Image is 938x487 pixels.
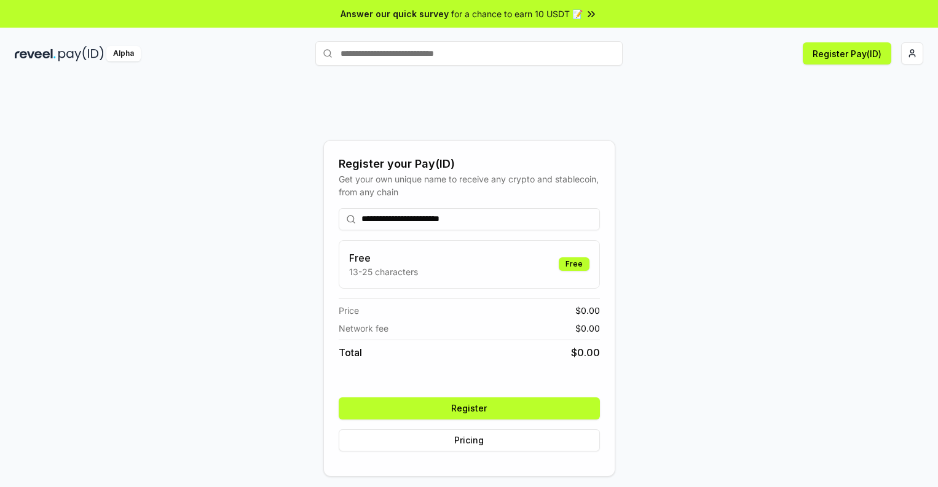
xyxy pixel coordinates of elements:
[341,7,449,20] span: Answer our quick survey
[451,7,583,20] span: for a chance to earn 10 USDT 📝
[559,257,589,271] div: Free
[339,429,600,451] button: Pricing
[349,265,418,278] p: 13-25 characters
[349,251,418,265] h3: Free
[339,173,600,198] div: Get your own unique name to receive any crypto and stablecoin, from any chain
[575,322,600,335] span: $ 0.00
[106,46,141,61] div: Alpha
[339,397,600,419] button: Register
[803,42,891,64] button: Register Pay(ID)
[571,345,600,360] span: $ 0.00
[15,46,56,61] img: reveel_dark
[339,322,388,335] span: Network fee
[339,345,362,360] span: Total
[575,304,600,317] span: $ 0.00
[58,46,104,61] img: pay_id
[339,155,600,173] div: Register your Pay(ID)
[339,304,359,317] span: Price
